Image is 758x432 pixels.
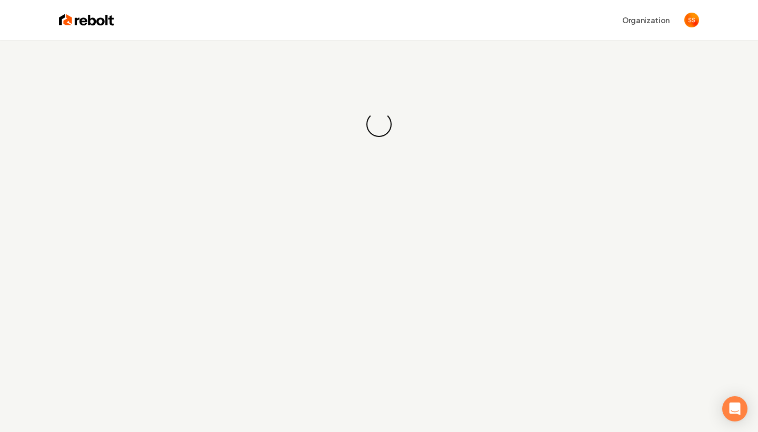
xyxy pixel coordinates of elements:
img: Rebolt Logo [59,13,114,27]
button: Organization [616,11,676,30]
button: Open user button [684,13,699,27]
div: Loading [364,110,394,140]
div: Open Intercom Messenger [722,396,747,421]
img: Shea Scialdone [684,13,699,27]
